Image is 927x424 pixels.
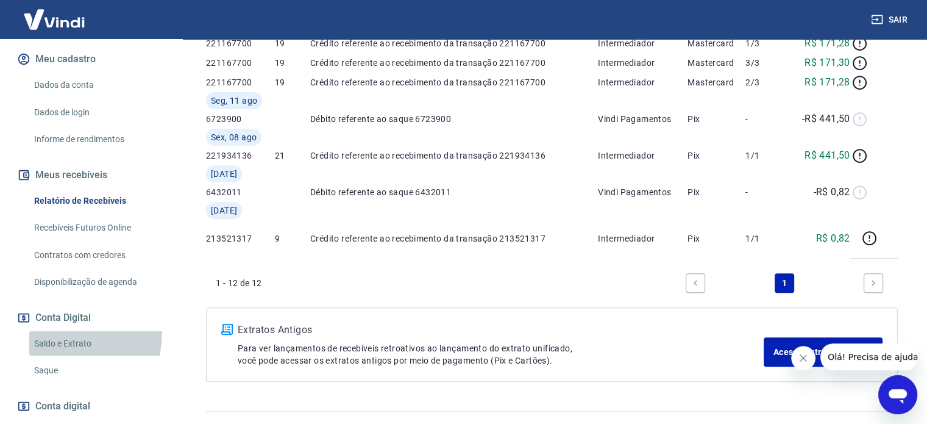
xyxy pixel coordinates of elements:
button: Meu cadastro [15,46,168,73]
p: 3/3 [745,57,789,69]
p: -R$ 441,50 [802,112,850,126]
p: Mastercard [687,57,745,69]
img: Vindi [15,1,94,38]
ul: Pagination [681,268,888,298]
p: - [745,186,789,198]
p: Mastercard [687,37,745,49]
a: Recebíveis Futuros Online [29,215,168,240]
p: Vindi Pagamentos [598,113,687,125]
p: 19 [275,76,310,88]
p: R$ 171,30 [804,56,850,70]
p: 1/3 [745,37,789,49]
p: 1 - 12 de 12 [216,277,262,289]
p: 2/3 [745,76,789,88]
p: Pix [687,232,745,245]
span: Sex, 08 ago [211,131,257,143]
span: [DATE] [211,204,237,217]
a: Relatório de Recebíveis [29,189,168,214]
a: Conta digital [15,393,168,420]
p: 221167700 [206,76,275,88]
p: Crédito referente ao recebimento da transação 221167700 [310,76,598,88]
p: 9 [275,232,310,245]
p: Pix [687,186,745,198]
span: Conta digital [35,398,90,415]
span: Seg, 11 ago [211,95,257,107]
p: R$ 0,82 [816,231,850,246]
iframe: Botão para abrir a janela de mensagens [878,375,917,414]
p: Vindi Pagamentos [598,186,687,198]
p: Débito referente ao saque 6723900 [310,113,598,125]
p: Crédito referente ao recebimento da transação 213521317 [310,232,598,245]
p: 1/1 [745,232,789,245]
a: Saque [29,358,168,383]
p: Para ver lançamentos de recebíveis retroativos ao lançamento do extrato unificado, você pode aces... [238,342,764,367]
iframe: Mensagem da empresa [820,343,917,370]
p: Intermediador [598,149,687,162]
p: Débito referente ao saque 6432011 [310,186,598,198]
p: R$ 171,28 [804,75,850,90]
a: Informe de rendimentos [29,127,168,152]
p: Pix [687,113,745,125]
a: Dados da conta [29,73,168,98]
p: Intermediador [598,57,687,69]
a: Previous page [686,273,705,293]
button: Conta Digital [15,304,168,331]
p: Crédito referente ao recebimento da transação 221167700 [310,37,598,49]
iframe: Fechar mensagem [791,346,815,370]
span: [DATE] [211,168,237,180]
p: Mastercard [687,76,745,88]
span: Olá! Precisa de ajuda? [7,9,102,18]
p: 221934136 [206,149,275,162]
p: Intermediador [598,37,687,49]
p: R$ 441,50 [804,148,850,163]
p: 221167700 [206,57,275,69]
a: Contratos com credores [29,243,168,268]
a: Acesse Extratos Antigos [764,337,883,367]
p: 6432011 [206,186,275,198]
a: Disponibilização de agenda [29,270,168,295]
p: R$ 171,28 [804,36,850,51]
button: Sair [868,9,912,31]
p: Intermediador [598,76,687,88]
a: Dados de login [29,100,168,125]
p: Intermediador [598,232,687,245]
a: Page 1 is your current page [775,273,794,293]
p: 19 [275,37,310,49]
p: Crédito referente ao recebimento da transação 221934136 [310,149,598,162]
p: 19 [275,57,310,69]
p: 213521317 [206,232,275,245]
p: 6723900 [206,113,275,125]
p: Extratos Antigos [238,323,764,337]
p: -R$ 0,82 [813,185,850,199]
img: ícone [221,324,233,335]
p: - [745,113,789,125]
p: 21 [275,149,310,162]
button: Meus recebíveis [15,162,168,189]
p: Pix [687,149,745,162]
a: Saldo e Extrato [29,331,168,356]
a: Next page [864,273,883,293]
p: 1/1 [745,149,789,162]
p: 221167700 [206,37,275,49]
p: Crédito referente ao recebimento da transação 221167700 [310,57,598,69]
